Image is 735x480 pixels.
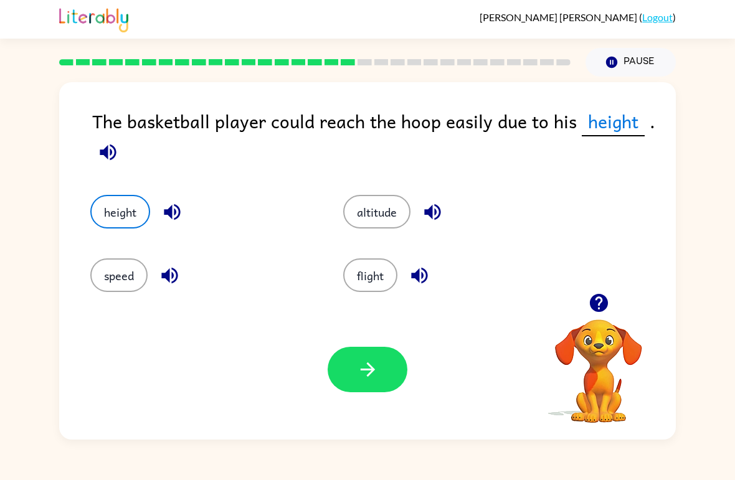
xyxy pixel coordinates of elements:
div: ( ) [480,11,676,23]
span: height [582,107,645,136]
button: height [90,195,150,228]
button: altitude [343,195,410,228]
div: The basketball player could reach the hoop easily due to his . [92,107,676,170]
a: Logout [642,11,673,23]
button: speed [90,258,148,292]
img: Literably [59,5,128,32]
span: [PERSON_NAME] [PERSON_NAME] [480,11,639,23]
button: flight [343,258,397,292]
video: Your browser must support playing .mp4 files to use Literably. Please try using another browser. [536,300,661,425]
button: Pause [586,48,676,77]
